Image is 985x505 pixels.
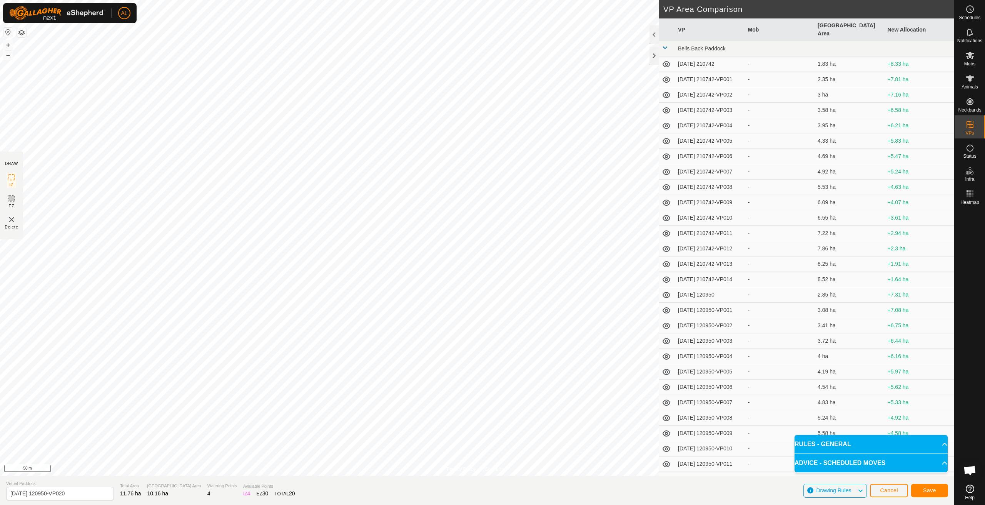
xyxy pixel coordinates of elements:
td: [DATE] 120950-VP012 [675,472,745,487]
th: Mob [745,18,815,41]
td: 4.54 ha [815,380,885,395]
td: +1.91 ha [885,257,955,272]
td: [DATE] 210742-VP003 [675,103,745,118]
div: - [748,445,812,453]
th: VP [675,18,745,41]
div: - [748,368,812,376]
div: - [748,60,812,68]
td: +4.07 ha [885,195,955,210]
td: [DATE] 210742-VP002 [675,87,745,103]
td: [DATE] 210742-VP007 [675,164,745,180]
td: +7.16 ha [885,87,955,103]
span: Heatmap [960,200,979,205]
div: - [748,260,812,268]
div: - [748,460,812,468]
div: - [748,245,812,253]
span: 20 [289,490,295,497]
p-accordion-header: RULES - GENERAL [795,435,948,453]
td: +5.83 ha [885,133,955,149]
td: 4.92 ha [815,164,885,180]
td: [DATE] 210742-VP012 [675,241,745,257]
span: 30 [262,490,269,497]
td: 2.35 ha [815,72,885,87]
span: AL [121,9,127,17]
div: - [748,275,812,283]
td: [DATE] 120950-VP008 [675,410,745,426]
span: Help [965,495,975,500]
span: IZ [10,182,14,188]
div: - [748,383,812,391]
td: +6.75 ha [885,318,955,333]
button: Reset Map [3,28,13,37]
td: +8.33 ha [885,57,955,72]
div: - [748,137,812,145]
td: +6.21 ha [885,118,955,133]
td: +6.58 ha [885,103,955,118]
div: - [748,168,812,176]
span: Animals [962,85,978,89]
div: - [748,337,812,345]
td: +7.08 ha [885,303,955,318]
td: [DATE] 120950-VP001 [675,303,745,318]
span: RULES - GENERAL [795,440,851,449]
button: Cancel [870,484,908,497]
div: - [748,198,812,207]
span: 4 [207,490,210,497]
td: +5.97 ha [885,364,955,380]
td: [DATE] 210742-VP014 [675,272,745,287]
span: Notifications [957,38,982,43]
div: - [748,352,812,360]
td: [DATE] 210742-VP005 [675,133,745,149]
button: Map Layers [17,28,26,37]
span: Status [963,154,976,158]
span: Drawing Rules [816,487,851,493]
td: 8.25 ha [815,257,885,272]
td: 3.95 ha [815,118,885,133]
div: EZ [256,490,268,498]
span: 10.16 ha [147,490,169,497]
td: 3 ha [815,87,885,103]
td: [DATE] 120950-VP010 [675,441,745,457]
td: [DATE] 210742-VP001 [675,72,745,87]
div: - [748,306,812,314]
td: +2.94 ha [885,226,955,241]
div: - [748,75,812,83]
span: Watering Points [207,483,237,489]
td: [DATE] 120950-VP003 [675,333,745,349]
div: Open chat [958,459,982,482]
td: +4.58 ha [885,426,955,441]
td: +3.61 ha [885,210,955,226]
span: Neckbands [958,108,981,112]
div: - [748,214,812,222]
td: 8.52 ha [815,272,885,287]
td: +6.16 ha [885,349,955,364]
div: - [748,183,812,191]
td: 6.55 ha [815,210,885,226]
div: - [748,414,812,422]
td: +7.81 ha [885,72,955,87]
button: + [3,40,13,50]
td: [DATE] 210742-VP011 [675,226,745,241]
td: +7.31 ha [885,287,955,303]
td: 6.09 ha [815,195,885,210]
div: DRAW [5,161,18,167]
td: [DATE] 210742-VP009 [675,195,745,210]
div: - [748,152,812,160]
td: 4.69 ha [815,149,885,164]
div: - [748,229,812,237]
td: 3.58 ha [815,103,885,118]
div: - [748,91,812,99]
td: 5.58 ha [815,426,885,441]
td: [DATE] 120950-VP009 [675,426,745,441]
th: New Allocation [885,18,955,41]
td: 4.83 ha [815,395,885,410]
td: +5.33 ha [885,395,955,410]
td: [DATE] 210742-VP004 [675,118,745,133]
td: 7.86 ha [815,241,885,257]
a: Privacy Policy [447,466,476,473]
span: Cancel [880,487,898,493]
span: Available Points [243,483,295,490]
td: 4.19 ha [815,364,885,380]
td: 5.24 ha [815,410,885,426]
span: EZ [9,203,15,209]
